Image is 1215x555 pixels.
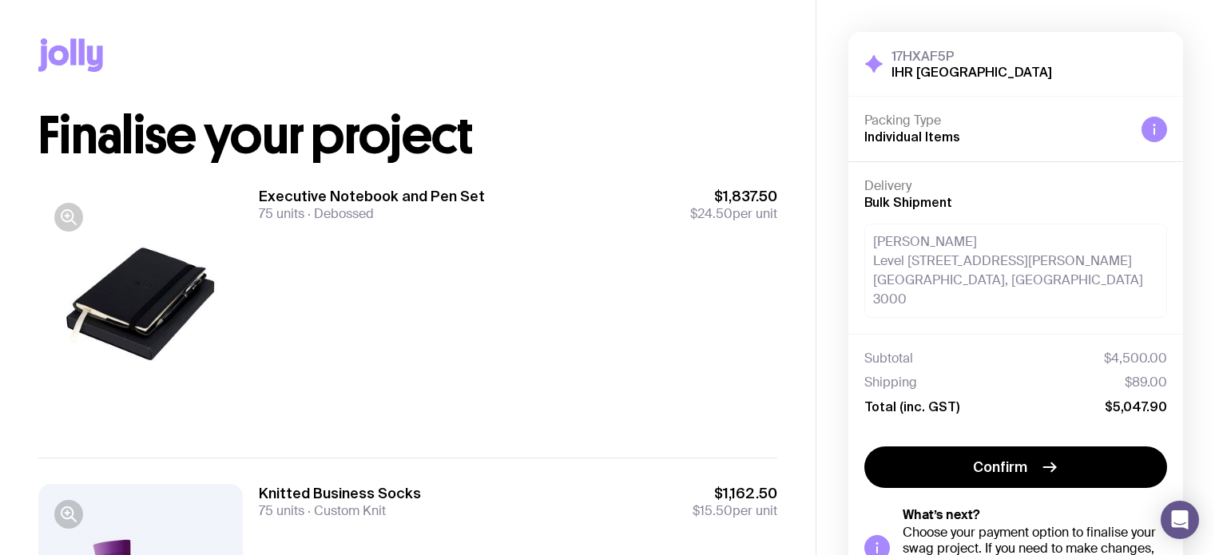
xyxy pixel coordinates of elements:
[690,205,733,222] span: $24.50
[864,195,952,209] span: Bulk Shipment
[690,187,777,206] span: $1,837.50
[864,113,1129,129] h4: Packing Type
[1125,375,1167,390] span: $89.00
[903,507,1167,523] h5: What’s next?
[259,484,421,503] h3: Knitted Business Socks
[891,48,1052,64] h3: 17HXAF5P
[259,502,304,519] span: 75 units
[693,503,777,519] span: per unit
[1104,351,1167,367] span: $4,500.00
[259,205,304,222] span: 75 units
[864,178,1167,194] h4: Delivery
[864,375,917,390] span: Shipping
[864,224,1167,318] div: [PERSON_NAME] Level [STREET_ADDRESS][PERSON_NAME] [GEOGRAPHIC_DATA], [GEOGRAPHIC_DATA] 3000
[693,502,733,519] span: $15.50
[864,398,959,414] span: Total (inc. GST)
[864,351,913,367] span: Subtotal
[304,502,386,519] span: Custom Knit
[304,205,374,222] span: Debossed
[864,446,1167,488] button: Confirm
[973,458,1027,477] span: Confirm
[891,64,1052,80] h2: IHR [GEOGRAPHIC_DATA]
[1161,501,1199,539] div: Open Intercom Messenger
[38,110,777,161] h1: Finalise your project
[690,206,777,222] span: per unit
[693,484,777,503] span: $1,162.50
[1105,398,1167,414] span: $5,047.90
[259,187,485,206] h3: Executive Notebook and Pen Set
[864,129,960,144] span: Individual Items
